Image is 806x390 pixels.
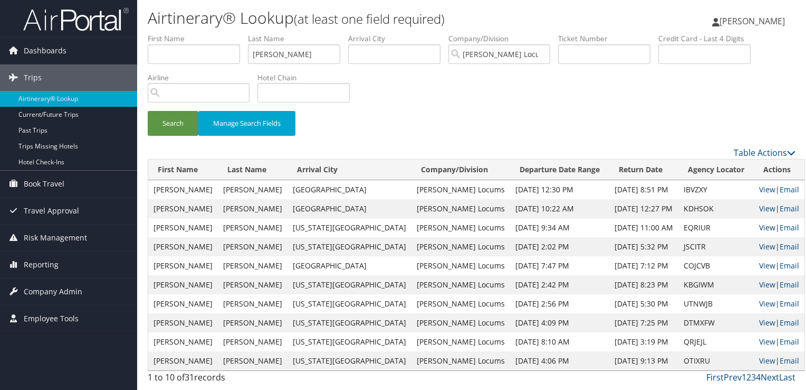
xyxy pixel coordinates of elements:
[742,372,746,383] a: 1
[759,356,775,366] a: View
[148,7,580,29] h1: Airtinerary® Lookup
[609,199,678,218] td: [DATE] 12:27 PM
[609,351,678,370] td: [DATE] 9:13 PM
[678,199,754,218] td: KDHSOK
[510,351,609,370] td: [DATE] 4:06 PM
[185,372,194,383] span: 31
[148,256,218,275] td: [PERSON_NAME]
[734,147,795,159] a: Table Actions
[248,33,348,44] label: Last Name
[411,351,510,370] td: [PERSON_NAME] Locums
[754,160,804,180] th: Actions
[287,351,411,370] td: [US_STATE][GEOGRAPHIC_DATA]
[759,203,775,213] a: View
[754,313,804,332] td: |
[198,111,295,136] button: Manage Search Fields
[148,371,298,389] div: 1 to 10 of records
[609,180,678,199] td: [DATE] 8:51 PM
[678,351,754,370] td: OTIXRU
[759,318,775,328] a: View
[148,160,218,180] th: First Name: activate to sort column ascending
[780,261,799,271] a: Email
[411,275,510,294] td: [PERSON_NAME] Locums
[754,351,804,370] td: |
[218,313,287,332] td: [PERSON_NAME]
[24,305,79,332] span: Employee Tools
[780,299,799,309] a: Email
[754,332,804,351] td: |
[218,199,287,218] td: [PERSON_NAME]
[510,256,609,275] td: [DATE] 7:47 PM
[780,242,799,252] a: Email
[678,180,754,199] td: IBVZXY
[510,160,609,180] th: Departure Date Range: activate to sort column ascending
[24,252,59,278] span: Reporting
[411,237,510,256] td: [PERSON_NAME] Locums
[780,280,799,290] a: Email
[678,294,754,313] td: UTNWJB
[411,160,510,180] th: Company/Division
[609,332,678,351] td: [DATE] 3:19 PM
[411,218,510,237] td: [PERSON_NAME] Locums
[678,332,754,351] td: QRJEJL
[558,33,658,44] label: Ticket Number
[658,33,759,44] label: Credit Card - Last 4 Digits
[759,222,775,233] a: View
[257,72,358,83] label: Hotel Chain
[148,218,218,237] td: [PERSON_NAME]
[759,299,775,309] a: View
[780,337,799,347] a: Email
[754,218,804,237] td: |
[148,351,218,370] td: [PERSON_NAME]
[148,332,218,351] td: [PERSON_NAME]
[287,180,411,199] td: [GEOGRAPHIC_DATA]
[411,256,510,275] td: [PERSON_NAME] Locums
[510,237,609,256] td: [DATE] 2:02 PM
[148,33,248,44] label: First Name
[148,199,218,218] td: [PERSON_NAME]
[780,318,799,328] a: Email
[287,275,411,294] td: [US_STATE][GEOGRAPHIC_DATA]
[510,275,609,294] td: [DATE] 2:42 PM
[24,198,79,224] span: Travel Approval
[706,372,724,383] a: First
[724,372,742,383] a: Prev
[759,337,775,347] a: View
[510,332,609,351] td: [DATE] 8:10 AM
[754,237,804,256] td: |
[759,280,775,290] a: View
[780,203,799,213] a: Email
[411,180,510,199] td: [PERSON_NAME] Locums
[754,294,804,313] td: |
[678,275,754,294] td: KBGIWM
[411,332,510,351] td: [PERSON_NAME] Locums
[609,256,678,275] td: [DATE] 7:12 PM
[23,7,129,32] img: airportal-logo.png
[678,256,754,275] td: COJCVB
[148,313,218,332] td: [PERSON_NAME]
[609,275,678,294] td: [DATE] 8:23 PM
[287,313,411,332] td: [US_STATE][GEOGRAPHIC_DATA]
[751,372,756,383] a: 3
[678,313,754,332] td: DTMXFW
[779,372,795,383] a: Last
[24,171,64,197] span: Book Travel
[609,160,678,180] th: Return Date: activate to sort column ascending
[510,199,609,218] td: [DATE] 10:22 AM
[348,33,448,44] label: Arrival City
[712,5,795,37] a: [PERSON_NAME]
[287,237,411,256] td: [US_STATE][GEOGRAPHIC_DATA]
[24,278,82,305] span: Company Admin
[294,10,445,27] small: (at least one field required)
[746,372,751,383] a: 2
[510,294,609,313] td: [DATE] 2:56 PM
[411,294,510,313] td: [PERSON_NAME] Locums
[678,160,754,180] th: Agency Locator: activate to sort column ascending
[148,72,257,83] label: Airline
[609,294,678,313] td: [DATE] 5:30 PM
[218,180,287,199] td: [PERSON_NAME]
[780,356,799,366] a: Email
[759,242,775,252] a: View
[448,33,558,44] label: Company/Division
[678,218,754,237] td: EQRIUR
